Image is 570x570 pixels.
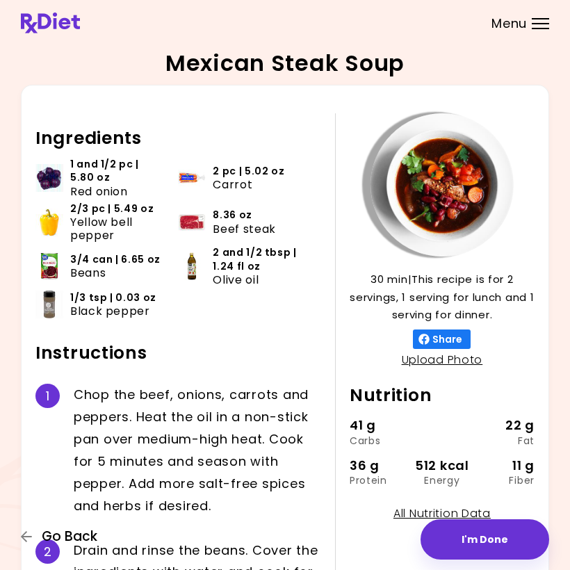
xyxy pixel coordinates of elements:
button: I'm Done [421,519,549,560]
h2: Instructions [35,342,321,364]
div: 41 g [350,416,412,436]
a: All Nutrition Data [393,505,491,521]
div: 36 g [350,456,412,476]
span: 8.36 oz [213,209,252,222]
span: 2 and 1/2 tbsp | 1.24 fl oz [213,246,307,272]
div: C h o p t h e b e e f , o n i o n s , c a r r o t s a n d p e p p e r s . H e a t t h e o i l i n... [74,384,321,516]
span: 2 pc | 5.02 oz [213,165,284,178]
button: Go Back [21,529,104,544]
button: Share [413,329,471,349]
div: Carbs [350,436,412,446]
a: Upload Photo [402,352,483,368]
div: 11 g [473,456,535,476]
span: 1/3 tsp | 0.03 oz [70,291,156,304]
span: 2/3 pc | 5.49 oz [70,202,154,215]
span: Yellow bell pepper [70,215,164,242]
span: Go Back [42,529,97,544]
div: 2 [35,539,60,564]
div: Energy [412,475,473,485]
img: RxDiet [21,13,80,33]
div: Fat [473,436,535,446]
span: Beef steak [213,222,275,236]
span: 3/4 can | 6.65 oz [70,253,161,266]
span: Menu [491,17,527,30]
span: Olive oil [213,273,259,286]
span: Carrot [213,178,252,191]
div: Protein [350,475,412,485]
p: 30 min | This recipe is for 2 servings, 1 serving for lunch and 1 serving for dinner. [350,270,535,324]
span: 1 and 1/2 pc | 5.80 oz [70,158,164,184]
span: Black pepper [70,304,150,318]
div: 1 [35,384,60,408]
div: 22 g [473,416,535,436]
span: Red onion [70,185,128,198]
span: Beans [70,266,106,279]
h2: Ingredients [35,127,321,149]
div: Fiber [473,475,535,485]
h2: Nutrition [350,384,535,407]
div: 512 kcal [412,456,473,476]
h2: Mexican Steak Soup [165,52,405,74]
span: Share [430,334,465,345]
